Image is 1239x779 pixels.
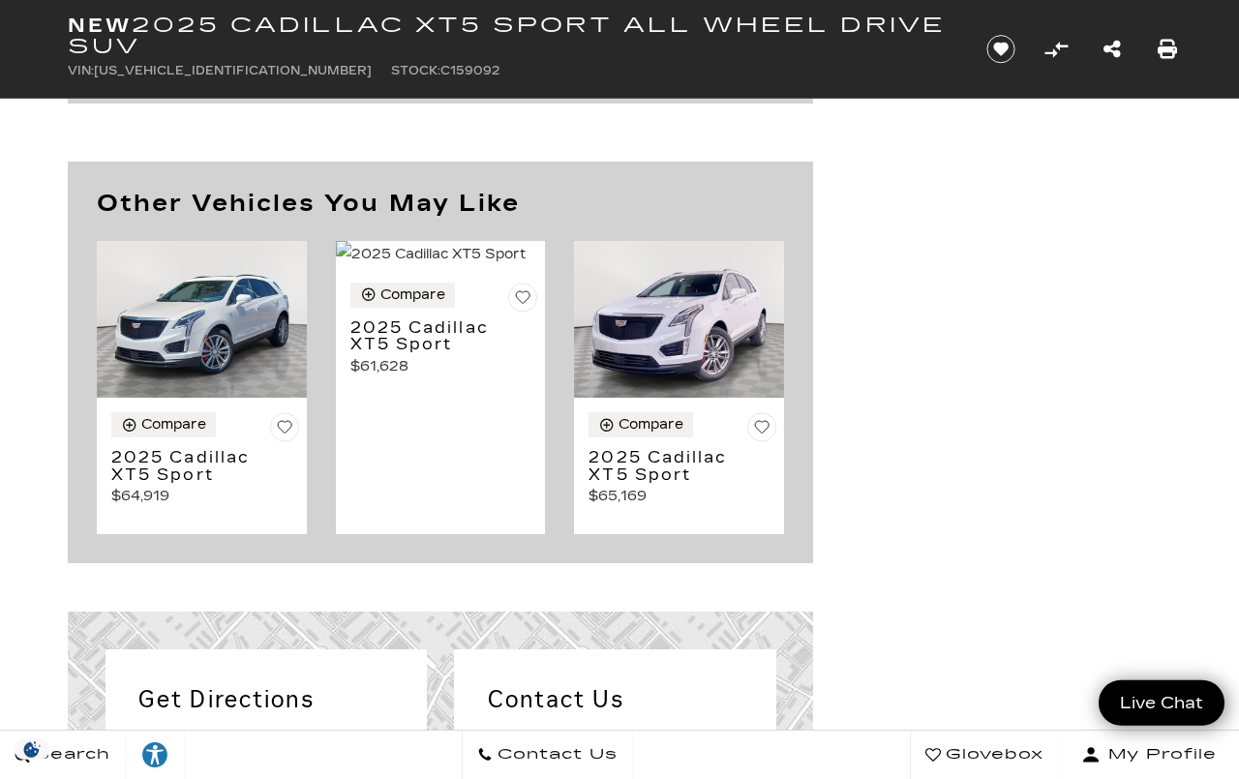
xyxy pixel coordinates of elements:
div: Compare [141,416,206,434]
h2: Other Vehicles You May Like [97,191,784,216]
a: 2025 Cadillac XT5 Sport $61,628 [350,319,538,380]
p: $65,169 [589,483,776,510]
a: 2025 Cadillac XT5 Sport $65,169 [589,449,776,510]
div: Compare [380,286,445,304]
div: Compare [619,416,683,434]
span: Live Chat [1110,692,1213,714]
h2: Get Directions [138,682,393,717]
h3: 2025 Cadillac XT5 Sport [350,319,500,353]
a: 2025 Cadillac XT5 Sport $64,919 [111,449,299,510]
h3: 2025 Cadillac XT5 Sport [589,449,739,483]
img: 2025 Cadillac XT5 Sport [336,241,546,268]
h2: Contact Us [488,682,742,717]
button: Compare Vehicle [111,412,216,437]
button: Compare Vehicle [1042,35,1071,64]
button: Compare Vehicle [350,283,455,308]
span: VIN: [68,64,94,77]
a: Share this New 2025 Cadillac XT5 Sport All Wheel Drive SUV [1103,36,1121,63]
h3: 2025 Cadillac XT5 Sport [111,449,261,483]
button: Open user profile menu [1059,731,1239,779]
button: Save vehicle [980,34,1022,65]
strong: New [68,14,132,37]
img: 2025 Cadillac XT5 Sport [97,241,307,399]
a: Glovebox [910,731,1059,779]
div: Privacy Settings [10,739,54,760]
span: My Profile [1101,741,1217,768]
span: C159092 [440,64,499,77]
button: Save Vehicle [747,412,776,452]
img: 2025 Cadillac XT5 Sport [574,241,784,399]
a: Contact Us [462,731,633,779]
p: $64,919 [111,483,299,510]
span: [US_VEHICLE_IDENTIFICATION_NUMBER] [94,64,372,77]
a: Live Chat [1099,680,1224,726]
a: Print this New 2025 Cadillac XT5 Sport All Wheel Drive SUV [1158,36,1177,63]
button: Save Vehicle [270,412,299,452]
div: Explore your accessibility options [126,740,184,769]
h1: 2025 Cadillac XT5 Sport All Wheel Drive SUV [68,15,953,57]
button: Compare Vehicle [589,412,693,437]
span: Contact Us [493,741,618,768]
span: Stock: [391,64,440,77]
button: Save Vehicle [508,283,537,322]
span: Glovebox [941,741,1043,768]
span: Search [30,741,110,768]
a: Explore your accessibility options [126,731,185,779]
p: $61,628 [350,353,538,380]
